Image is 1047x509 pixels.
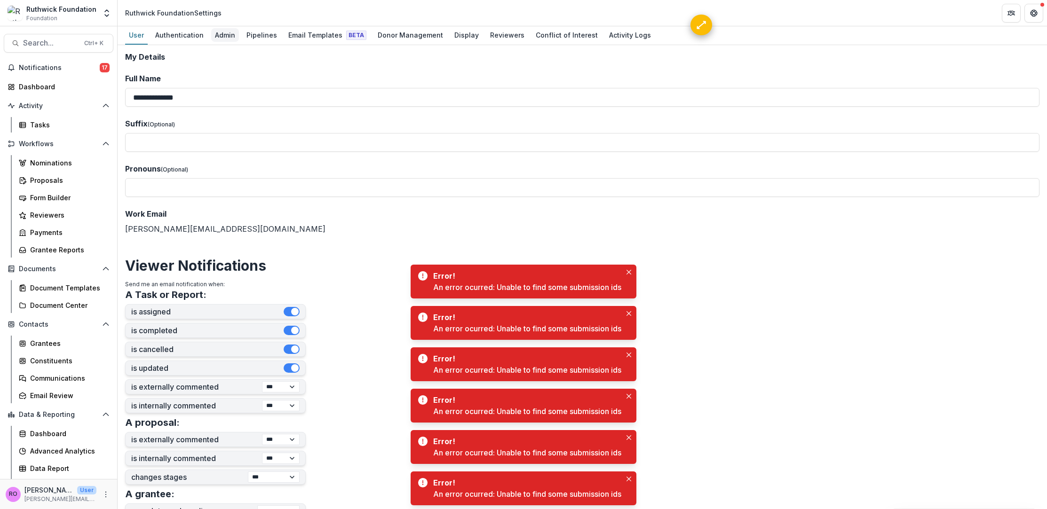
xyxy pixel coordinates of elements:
[131,473,248,482] label: changes stages
[433,312,618,323] div: Error!
[125,257,1039,274] h2: Viewer Notifications
[125,488,174,500] h3: A grantee:
[1002,4,1021,23] button: Partners
[433,477,618,488] div: Error!
[346,31,366,40] span: Beta
[151,28,207,42] div: Authentication
[374,28,447,42] div: Donor Management
[148,121,175,128] span: (Optional)
[30,158,106,168] div: Nominations
[15,336,113,351] a: Grantees
[15,388,113,403] a: Email Review
[100,489,111,500] button: More
[30,356,106,366] div: Constituents
[161,166,188,173] span: (Optional)
[131,383,262,392] label: is externally commented
[4,317,113,332] button: Open Contacts
[19,411,98,419] span: Data & Reporting
[131,401,262,410] label: is internally commented
[131,307,284,316] label: is assigned
[125,208,1039,235] div: [PERSON_NAME][EMAIL_ADDRESS][DOMAIN_NAME]
[285,28,370,42] div: Email Templates
[15,353,113,368] a: Constituents
[15,207,113,223] a: Reviewers
[30,338,106,348] div: Grantees
[30,300,106,310] div: Document Center
[4,136,113,151] button: Open Workflows
[451,28,483,42] div: Display
[30,245,106,255] div: Grantee Reports
[30,210,106,220] div: Reviewers
[100,4,113,23] button: Open entity switcher
[131,345,284,354] label: is cancelled
[243,28,281,42] div: Pipelines
[19,321,98,329] span: Contacts
[605,28,655,42] div: Activity Logs
[532,28,602,42] div: Conflict of Interest
[19,64,100,72] span: Notifications
[623,391,635,402] button: Close
[433,270,618,282] div: Error!
[486,26,528,45] a: Reviewers
[623,349,635,360] button: Close
[30,446,106,456] div: Advanced Analytics
[15,370,113,386] a: Communications
[433,364,621,376] div: An error ocurred: Unable to find some submission ids
[19,82,106,92] div: Dashboard
[26,14,57,23] span: Foundation
[23,39,79,47] span: Search...
[285,26,370,45] a: Email Templates Beta
[151,26,207,45] a: Authentication
[26,4,96,14] div: Ruthwick Foundation
[374,26,447,45] a: Donor Management
[125,28,148,42] div: User
[30,120,106,130] div: Tasks
[243,26,281,45] a: Pipelines
[15,225,113,240] a: Payments
[15,280,113,296] a: Document Templates
[4,261,113,276] button: Open Documents
[30,193,106,203] div: Form Builder
[121,6,225,20] nav: breadcrumb
[131,364,284,373] label: is updated
[4,60,113,75] button: Notifications17
[15,443,113,459] a: Advanced Analytics
[125,209,167,219] span: Work Email
[532,26,602,45] a: Conflict of Interest
[623,266,635,278] button: Close
[4,98,113,113] button: Open Activity
[433,282,621,293] div: An error ocurred: Unable to find some submission ids
[15,426,113,441] a: Dashboard
[433,353,618,364] div: Error!
[15,242,113,258] a: Grantee Reports
[15,117,113,133] a: Tasks
[125,74,161,83] span: Full Name
[131,435,262,444] label: is externally commented
[82,38,105,48] div: Ctrl + K
[125,417,180,428] h3: A proposal:
[4,407,113,422] button: Open Data & Reporting
[30,227,106,237] div: Payments
[77,486,96,494] p: User
[125,164,161,173] span: Pronouns
[19,140,98,148] span: Workflows
[433,394,618,406] div: Error!
[24,485,73,495] p: [PERSON_NAME]
[15,298,113,313] a: Document Center
[433,447,621,458] div: An error ocurred: Unable to find some submission ids
[211,26,239,45] a: Admin
[433,406,621,417] div: An error ocurred: Unable to find some submission ids
[24,495,96,503] p: [PERSON_NAME][EMAIL_ADDRESS][DOMAIN_NAME]
[19,102,98,110] span: Activity
[15,155,113,171] a: Nominations
[433,488,621,500] div: An error ocurred: Unable to find some submission ids
[19,265,98,273] span: Documents
[30,391,106,400] div: Email Review
[605,26,655,45] a: Activity Logs
[30,429,106,439] div: Dashboard
[433,323,621,334] div: An error ocurred: Unable to find some submission ids
[692,16,710,33] div: ⟷
[4,79,113,94] a: Dashboard
[125,119,148,128] span: Suffix
[486,28,528,42] div: Reviewers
